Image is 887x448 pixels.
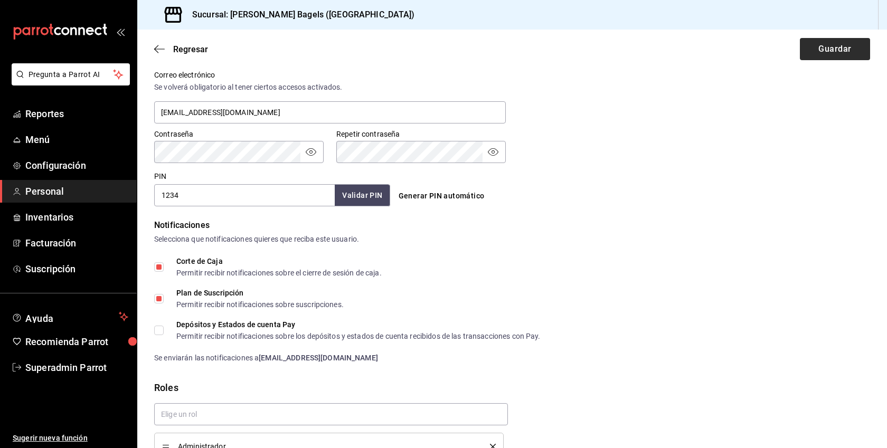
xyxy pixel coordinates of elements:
[305,146,317,158] button: passwordField
[184,8,415,21] h3: Sucursal: [PERSON_NAME] Bagels ([GEOGRAPHIC_DATA])
[13,433,128,444] span: Sugerir nueva función
[25,158,128,173] span: Configuración
[176,258,382,265] div: Corte de Caja
[25,310,115,323] span: Ayuda
[154,82,506,93] div: Se volverá obligatorio al tener ciertos accesos activados.
[154,130,324,138] label: Contraseña
[154,234,870,245] div: Selecciona que notificaciones quieres que reciba este usuario.
[176,301,344,308] div: Permitir recibir notificaciones sobre suscripciones.
[116,27,125,36] button: open_drawer_menu
[176,289,344,297] div: Plan de Suscripción
[154,380,870,395] div: Roles
[29,69,114,80] span: Pregunta a Parrot AI
[7,77,130,88] a: Pregunta a Parrot AI
[12,63,130,85] button: Pregunta a Parrot AI
[259,354,378,362] strong: [EMAIL_ADDRESS][DOMAIN_NAME]
[154,44,208,54] button: Regresar
[154,219,870,232] div: Notificaciones
[176,269,382,277] div: Permitir recibir notificaciones sobre el cierre de sesión de caja.
[176,321,541,328] div: Depósitos y Estados de cuenta Pay
[394,186,489,206] button: Generar PIN automático
[176,332,541,340] div: Permitir recibir notificaciones sobre los depósitos y estados de cuenta recibidos de las transacc...
[800,38,870,60] button: Guardar
[154,403,508,425] input: Elige un rol
[173,44,208,54] span: Regresar
[25,184,128,198] span: Personal
[25,107,128,121] span: Reportes
[25,335,128,349] span: Recomienda Parrot
[336,130,506,138] label: Repetir contraseña
[154,352,870,364] div: Se enviarán las notificaciones a
[487,146,499,158] button: passwordField
[154,71,506,79] label: Correo electrónico
[25,132,128,147] span: Menú
[154,173,166,180] label: PIN
[25,262,128,276] span: Suscripción
[25,210,128,224] span: Inventarios
[25,236,128,250] span: Facturación
[154,184,335,206] input: 3 a 6 dígitos
[25,360,128,375] span: Superadmin Parrot
[335,185,390,206] button: Validar PIN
